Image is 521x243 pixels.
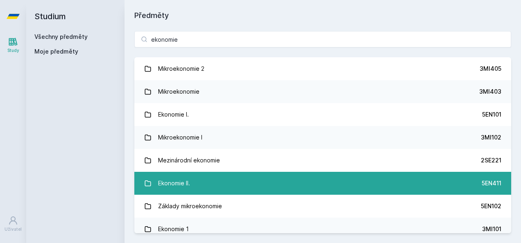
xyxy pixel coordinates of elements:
[158,152,220,169] div: Mezinárodní ekonomie
[34,33,88,40] a: Všechny předměty
[481,156,501,164] div: 2SE221
[482,179,501,187] div: 5EN411
[134,149,511,172] a: Mezinárodní ekonomie 2SE221
[134,80,511,103] a: Mikroekonomie 3MI403
[134,10,511,21] h1: Předměty
[158,106,189,123] div: Ekonomie I.
[134,103,511,126] a: Ekonomie I. 5EN101
[134,126,511,149] a: Mikroekonomie I 3MI102
[482,225,501,233] div: 3MI101
[134,57,511,80] a: Mikroekonomie 2 3MI405
[134,218,511,241] a: Ekonomie 1 3MI101
[158,198,222,214] div: Základy mikroekonomie
[2,211,25,236] a: Uživatel
[481,133,501,142] div: 3MI102
[480,65,501,73] div: 3MI405
[158,83,199,100] div: Mikroekonomie
[2,33,25,58] a: Study
[7,47,19,54] div: Study
[134,31,511,47] input: Název nebo ident předmětu…
[158,175,190,191] div: Ekonomie II.
[158,221,189,237] div: Ekonomie 1
[158,129,202,146] div: Mikroekonomie I
[158,61,204,77] div: Mikroekonomie 2
[134,195,511,218] a: Základy mikroekonomie 5EN102
[482,110,501,119] div: 5EN101
[5,226,22,232] div: Uživatel
[134,172,511,195] a: Ekonomie II. 5EN411
[479,88,501,96] div: 3MI403
[34,47,78,56] span: Moje předměty
[481,202,501,210] div: 5EN102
